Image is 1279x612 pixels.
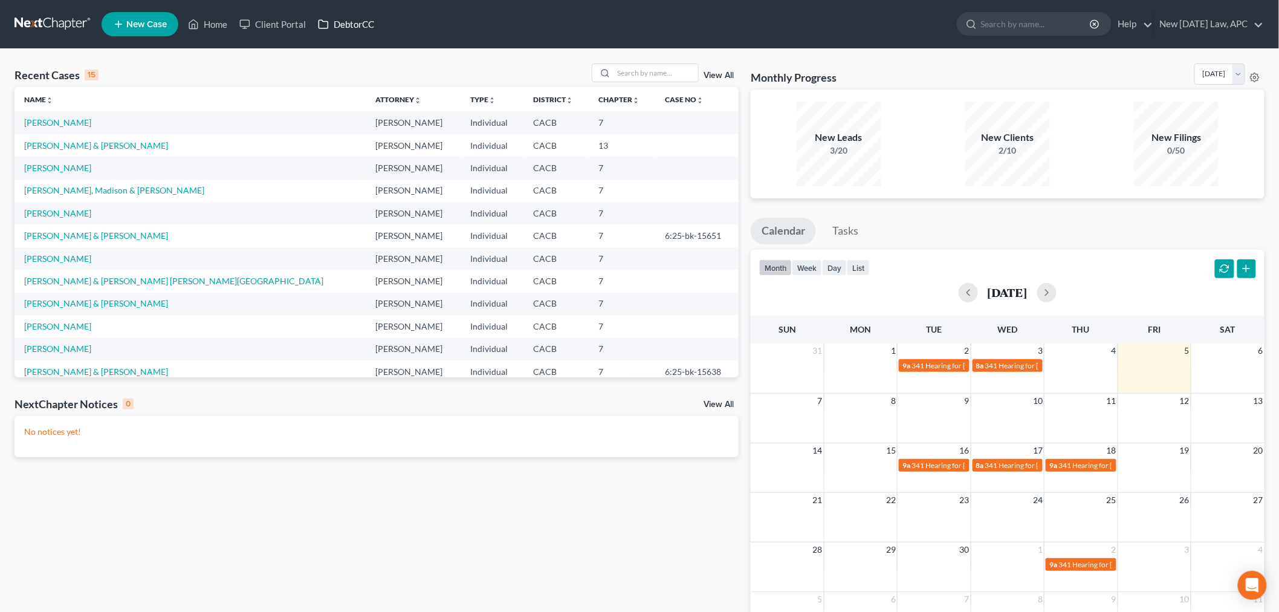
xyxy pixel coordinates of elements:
[1049,461,1057,470] span: 9a
[15,397,134,411] div: NextChapter Notices
[890,592,897,607] span: 6
[366,157,461,179] td: [PERSON_NAME]
[963,592,971,607] span: 7
[589,224,655,247] td: 7
[890,343,897,358] span: 1
[821,218,869,244] a: Tasks
[885,443,897,458] span: 15
[85,70,99,80] div: 15
[24,163,91,173] a: [PERSON_NAME]
[792,259,822,276] button: week
[589,270,655,292] td: 7
[589,247,655,270] td: 7
[1110,542,1118,557] span: 2
[817,592,824,607] span: 5
[704,71,734,80] a: View All
[1252,493,1264,507] span: 27
[24,253,91,264] a: [PERSON_NAME]
[523,111,589,134] td: CACB
[1252,394,1264,408] span: 13
[366,247,461,270] td: [PERSON_NAME]
[366,315,461,337] td: [PERSON_NAME]
[1058,560,1167,569] span: 341 Hearing for [PERSON_NAME]
[24,208,91,218] a: [PERSON_NAME]
[375,95,421,104] a: Attorneyunfold_more
[911,361,1020,370] span: 341 Hearing for [PERSON_NAME]
[461,315,523,337] td: Individual
[523,202,589,224] td: CACB
[981,13,1092,35] input: Search by name...
[15,68,99,82] div: Recent Cases
[847,259,870,276] button: list
[589,157,655,179] td: 7
[366,202,461,224] td: [PERSON_NAME]
[1110,592,1118,607] span: 9
[233,13,312,35] a: Client Portal
[366,180,461,202] td: [PERSON_NAME]
[812,443,824,458] span: 14
[976,361,984,370] span: 8a
[523,338,589,360] td: CACB
[24,298,168,308] a: [PERSON_NAME] & [PERSON_NAME]
[812,493,824,507] span: 21
[1106,443,1118,458] span: 18
[366,270,461,292] td: [PERSON_NAME]
[1032,493,1044,507] span: 24
[1032,443,1044,458] span: 17
[997,324,1017,334] span: Wed
[1179,443,1191,458] span: 19
[885,493,897,507] span: 22
[655,224,739,247] td: 6:25-bk-15651
[1106,394,1118,408] span: 11
[1220,324,1235,334] span: Sat
[488,97,496,104] i: unfold_more
[1252,443,1264,458] span: 20
[1134,131,1219,145] div: New Filings
[963,394,971,408] span: 9
[751,70,837,85] h3: Monthly Progress
[911,461,1084,470] span: 341 Hearing for [PERSON_NAME] & [PERSON_NAME]
[24,321,91,331] a: [PERSON_NAME]
[366,293,461,315] td: [PERSON_NAME]
[589,338,655,360] td: 7
[812,542,824,557] span: 28
[24,140,168,151] a: [PERSON_NAME] & [PERSON_NAME]
[976,461,984,470] span: 8a
[1112,13,1153,35] a: Help
[523,247,589,270] td: CACB
[988,286,1028,299] h2: [DATE]
[366,111,461,134] td: [PERSON_NAME]
[797,131,881,145] div: New Leads
[1257,343,1264,358] span: 6
[751,218,816,244] a: Calendar
[470,95,496,104] a: Typeunfold_more
[523,315,589,337] td: CACB
[589,134,655,157] td: 13
[24,366,168,377] a: [PERSON_NAME] & [PERSON_NAME]
[902,361,910,370] span: 9a
[1049,560,1057,569] span: 9a
[959,443,971,458] span: 16
[965,131,1050,145] div: New Clients
[1154,13,1264,35] a: New [DATE] Law, APC
[1183,542,1191,557] span: 3
[1238,571,1267,600] div: Open Intercom Messenger
[665,95,704,104] a: Case Nounfold_more
[126,20,167,29] span: New Case
[759,259,792,276] button: month
[461,270,523,292] td: Individual
[1148,324,1161,334] span: Fri
[312,13,380,35] a: DebtorCC
[461,134,523,157] td: Individual
[589,360,655,383] td: 7
[1134,145,1219,157] div: 0/50
[1257,542,1264,557] span: 4
[182,13,233,35] a: Home
[523,224,589,247] td: CACB
[963,343,971,358] span: 2
[24,230,168,241] a: [PERSON_NAME] & [PERSON_NAME]
[1106,493,1118,507] span: 25
[589,180,655,202] td: 7
[24,185,204,195] a: [PERSON_NAME], Madison & [PERSON_NAME]
[533,95,573,104] a: Districtunfold_more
